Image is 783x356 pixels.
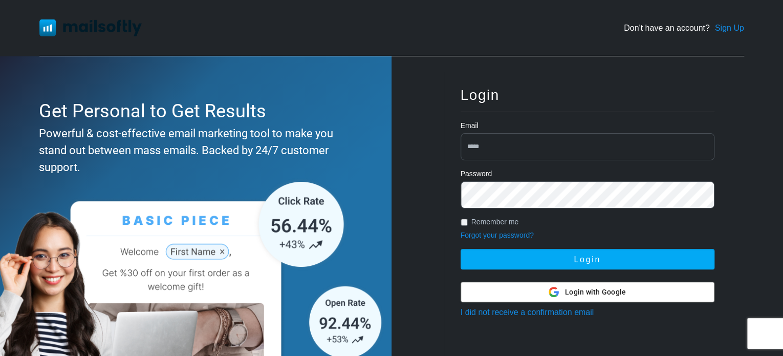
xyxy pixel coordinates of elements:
[565,287,626,298] span: Login with Google
[715,22,744,34] a: Sign Up
[461,249,714,269] button: Login
[624,22,744,34] div: Don't have an account?
[39,125,348,176] div: Powerful & cost-effective email marketing tool to make you stand out between mass emails. Backed ...
[461,308,594,317] a: I did not receive a confirmation email
[39,97,348,125] div: Get Personal to Get Results
[39,19,142,36] img: Mailsoftly
[461,282,714,302] button: Login with Google
[461,120,478,131] label: Email
[461,231,534,239] a: Forgot your password?
[461,169,492,179] label: Password
[471,217,519,227] label: Remember me
[461,87,499,103] span: Login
